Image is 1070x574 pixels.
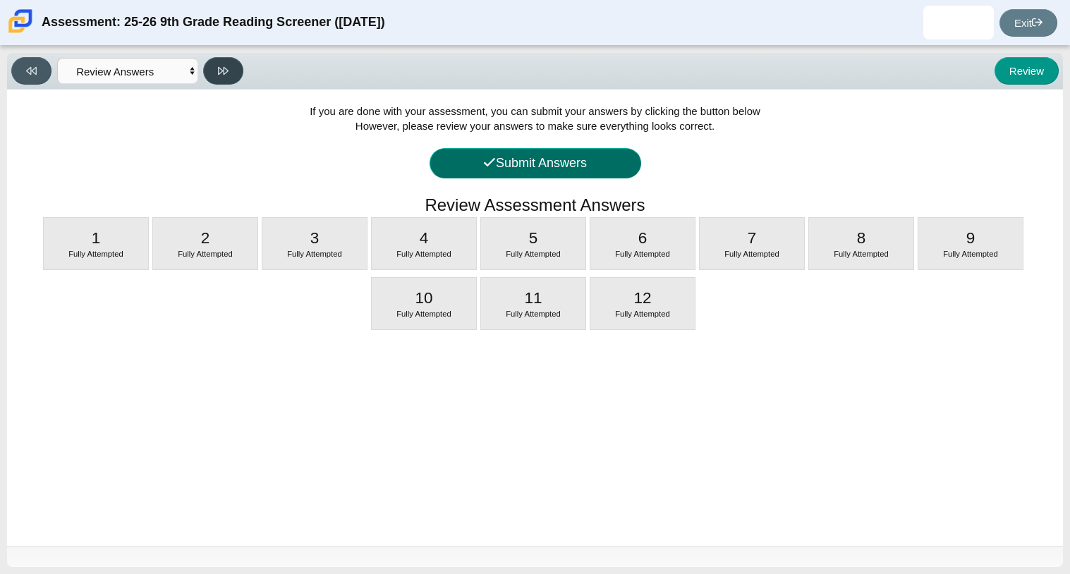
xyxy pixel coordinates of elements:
[506,310,561,318] span: Fully Attempted
[857,229,866,247] span: 8
[943,250,998,258] span: Fully Attempted
[68,250,123,258] span: Fully Attempted
[834,250,889,258] span: Fully Attempted
[966,229,975,247] span: 9
[42,6,385,39] div: Assessment: 25-26 9th Grade Reading Screener ([DATE])
[748,229,757,247] span: 7
[638,229,648,247] span: 6
[615,250,670,258] span: Fully Attempted
[92,229,101,247] span: 1
[506,250,561,258] span: Fully Attempted
[310,229,320,247] span: 3
[430,148,641,178] button: Submit Answers
[999,9,1057,37] a: Exit
[529,229,538,247] span: 5
[396,310,451,318] span: Fully Attempted
[524,289,542,307] span: 11
[615,310,670,318] span: Fully Attempted
[425,193,645,217] h1: Review Assessment Answers
[201,229,210,247] span: 2
[287,250,342,258] span: Fully Attempted
[420,229,429,247] span: 4
[415,289,432,307] span: 10
[724,250,779,258] span: Fully Attempted
[633,289,651,307] span: 12
[6,26,35,38] a: Carmen School of Science & Technology
[995,57,1059,85] button: Review
[178,250,233,258] span: Fully Attempted
[947,11,970,34] img: kayla.baker.Tb0A88
[310,105,760,132] span: If you are done with your assessment, you can submit your answers by clicking the button below Ho...
[6,6,35,36] img: Carmen School of Science & Technology
[396,250,451,258] span: Fully Attempted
